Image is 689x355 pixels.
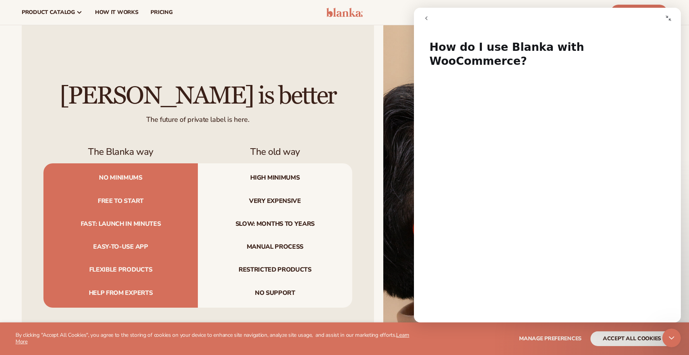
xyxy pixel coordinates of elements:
[519,335,582,342] span: Manage preferences
[43,282,198,308] span: Help from experts
[198,258,352,281] span: Restricted products
[43,213,198,236] span: Fast: launch in minutes
[519,331,582,346] button: Manage preferences
[611,5,667,20] a: Start Free
[326,8,363,17] img: logo
[414,8,681,322] iframe: Intercom live chat
[151,9,172,16] span: pricing
[43,163,198,189] span: No minimums
[43,146,198,158] h3: The Blanka way
[198,213,352,236] span: Slow: months to years
[43,258,198,281] span: Flexible products
[198,190,352,213] span: Very expensive
[43,109,352,124] div: The future of private label is here.
[198,236,352,258] span: Manual process
[22,9,75,16] span: product catalog
[43,83,352,109] h2: [PERSON_NAME] is better
[16,332,415,345] p: By clicking "Accept All Cookies", you agree to the storing of cookies on your device to enhance s...
[198,282,352,308] span: No support
[590,331,673,346] button: accept all cookies
[16,331,409,345] a: Learn More
[662,329,681,347] iframe: Intercom live chat
[198,163,352,189] span: High minimums
[43,190,198,213] span: Free to start
[43,236,198,258] span: Easy-to-use app
[198,146,352,158] h3: The old way
[95,9,138,16] span: How It Works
